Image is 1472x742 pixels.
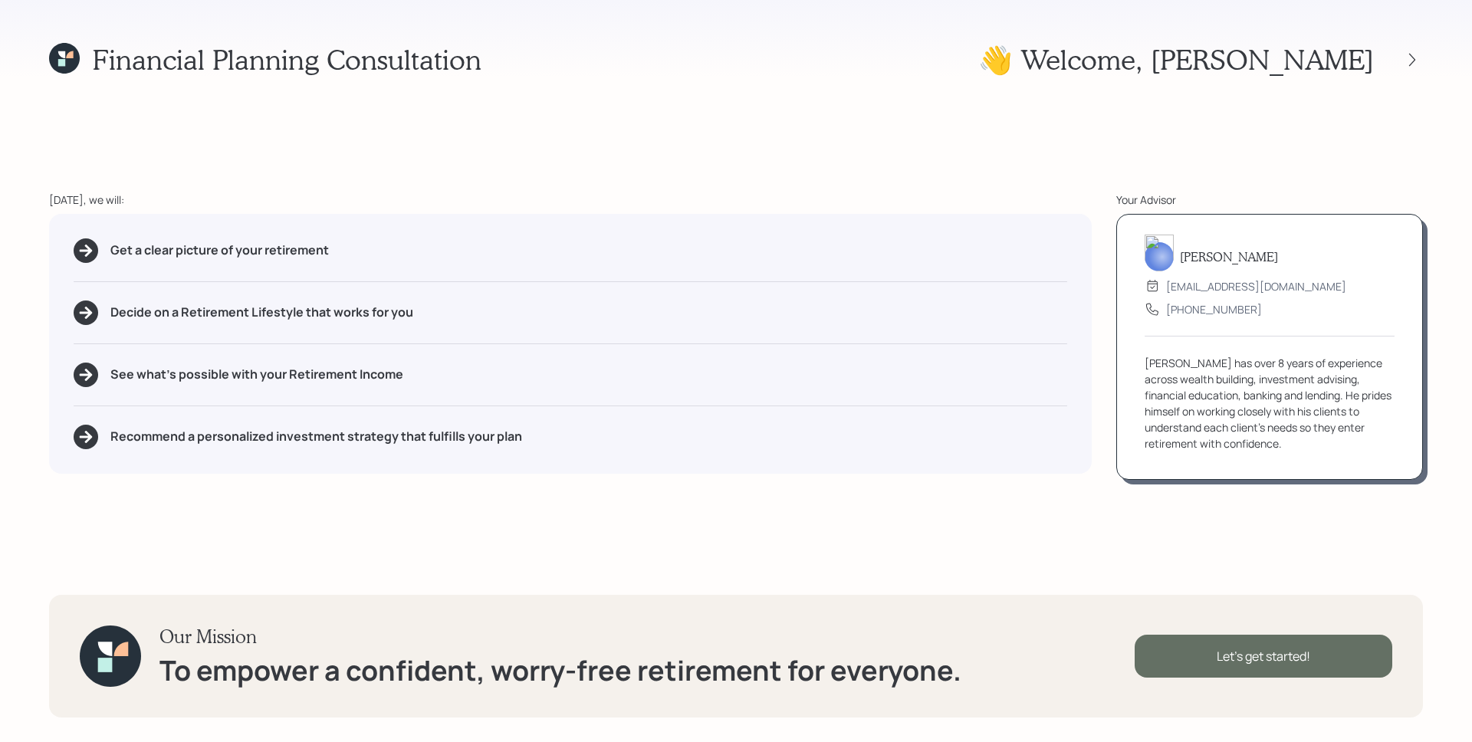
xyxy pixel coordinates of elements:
[110,305,413,320] h5: Decide on a Retirement Lifestyle that works for you
[1116,192,1423,208] div: Your Advisor
[1145,355,1395,451] div: [PERSON_NAME] has over 8 years of experience across wealth building, investment advising, financi...
[110,367,403,382] h5: See what's possible with your Retirement Income
[1166,301,1262,317] div: [PHONE_NUMBER]
[1180,249,1278,264] h5: [PERSON_NAME]
[1166,278,1346,294] div: [EMAIL_ADDRESS][DOMAIN_NAME]
[49,192,1092,208] div: [DATE], we will:
[159,654,961,687] h1: To empower a confident, worry-free retirement for everyone.
[1135,635,1392,678] div: Let's get started!
[110,243,329,258] h5: Get a clear picture of your retirement
[159,625,961,648] h3: Our Mission
[110,429,522,444] h5: Recommend a personalized investment strategy that fulfills your plan
[1145,235,1174,271] img: james-distasi-headshot.png
[92,43,481,76] h1: Financial Planning Consultation
[978,43,1374,76] h1: 👋 Welcome , [PERSON_NAME]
